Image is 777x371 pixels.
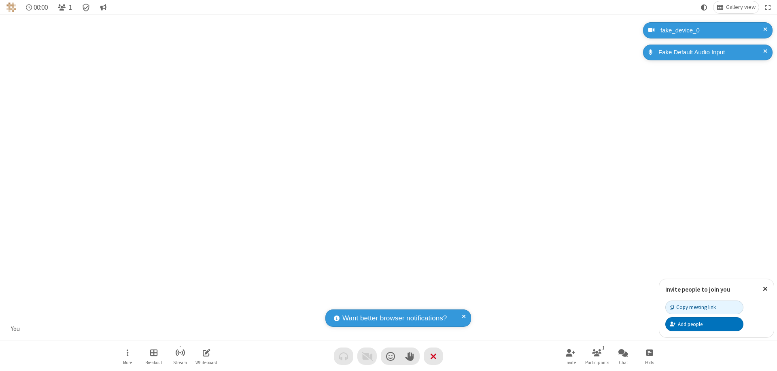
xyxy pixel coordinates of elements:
[6,2,16,12] img: QA Selenium DO NOT DELETE OR CHANGE
[168,345,192,368] button: Start streaming
[585,360,609,365] span: Participants
[79,1,94,13] div: Meeting details Encryption enabled
[611,345,635,368] button: Open chat
[34,4,48,11] span: 00:00
[565,360,576,365] span: Invite
[762,1,774,13] button: Fullscreen
[656,48,766,57] div: Fake Default Audio Input
[665,301,743,314] button: Copy meeting link
[23,1,51,13] div: Timer
[585,345,609,368] button: Open participant list
[558,345,583,368] button: Invite participants (⌘+Shift+I)
[97,1,110,13] button: Conversation
[665,317,743,331] button: Add people
[145,360,162,365] span: Breakout
[670,303,716,311] div: Copy meeting link
[357,348,377,365] button: Video
[726,4,756,11] span: Gallery view
[400,348,420,365] button: Raise hand
[645,360,654,365] span: Polls
[173,360,187,365] span: Stream
[757,279,774,299] button: Close popover
[194,345,219,368] button: Open shared whiteboard
[123,360,132,365] span: More
[665,286,730,293] label: Invite people to join you
[600,344,607,352] div: 1
[698,1,711,13] button: Using system theme
[69,4,72,11] span: 1
[54,1,75,13] button: Open participant list
[115,345,140,368] button: Open menu
[424,348,443,365] button: End or leave meeting
[381,348,400,365] button: Send a reaction
[637,345,662,368] button: Open poll
[8,324,23,334] div: You
[342,313,447,324] span: Want better browser notifications?
[658,26,766,35] div: fake_device_0
[142,345,166,368] button: Manage Breakout Rooms
[713,1,759,13] button: Change layout
[334,348,353,365] button: Audio problem - check your Internet connection or call by phone
[619,360,628,365] span: Chat
[195,360,217,365] span: Whiteboard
